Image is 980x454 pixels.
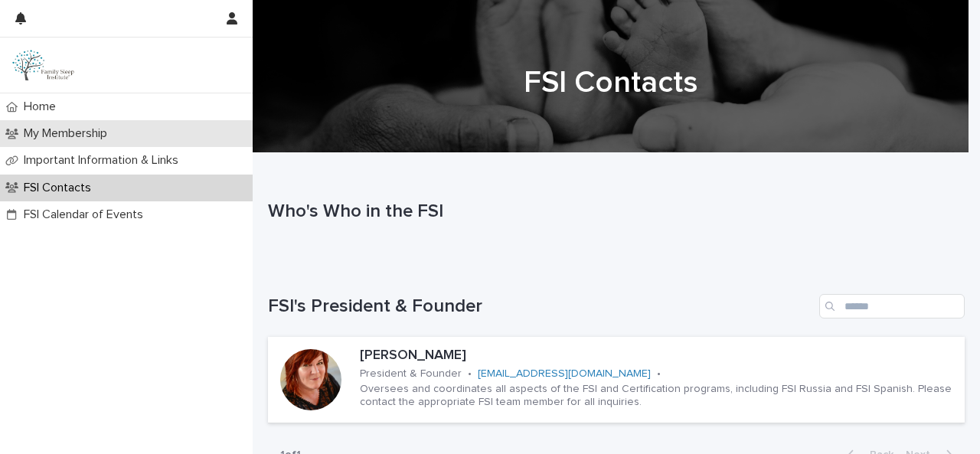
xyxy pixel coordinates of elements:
a: [PERSON_NAME]President & Founder•[EMAIL_ADDRESS][DOMAIN_NAME]•Oversees and coordinates all aspect... [268,337,965,423]
a: [EMAIL_ADDRESS][DOMAIN_NAME] [478,368,651,379]
p: • [657,367,661,381]
h1: FSI's President & Founder [268,296,813,318]
p: [PERSON_NAME] [360,348,959,364]
p: My Membership [18,126,119,141]
p: FSI Contacts [18,181,103,195]
p: Who's Who in the FSI [268,201,959,223]
p: • [468,367,472,381]
input: Search [819,294,965,318]
h1: FSI Contacts [268,64,953,101]
p: President & Founder [360,367,462,381]
p: Oversees and coordinates all aspects of the FSI and Certification programs, including FSI Russia ... [360,383,959,409]
img: clDnsA1tTUSw9F1EQwrE [12,50,77,80]
p: Important Information & Links [18,153,191,168]
p: Home [18,100,68,114]
p: FSI Calendar of Events [18,207,155,222]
